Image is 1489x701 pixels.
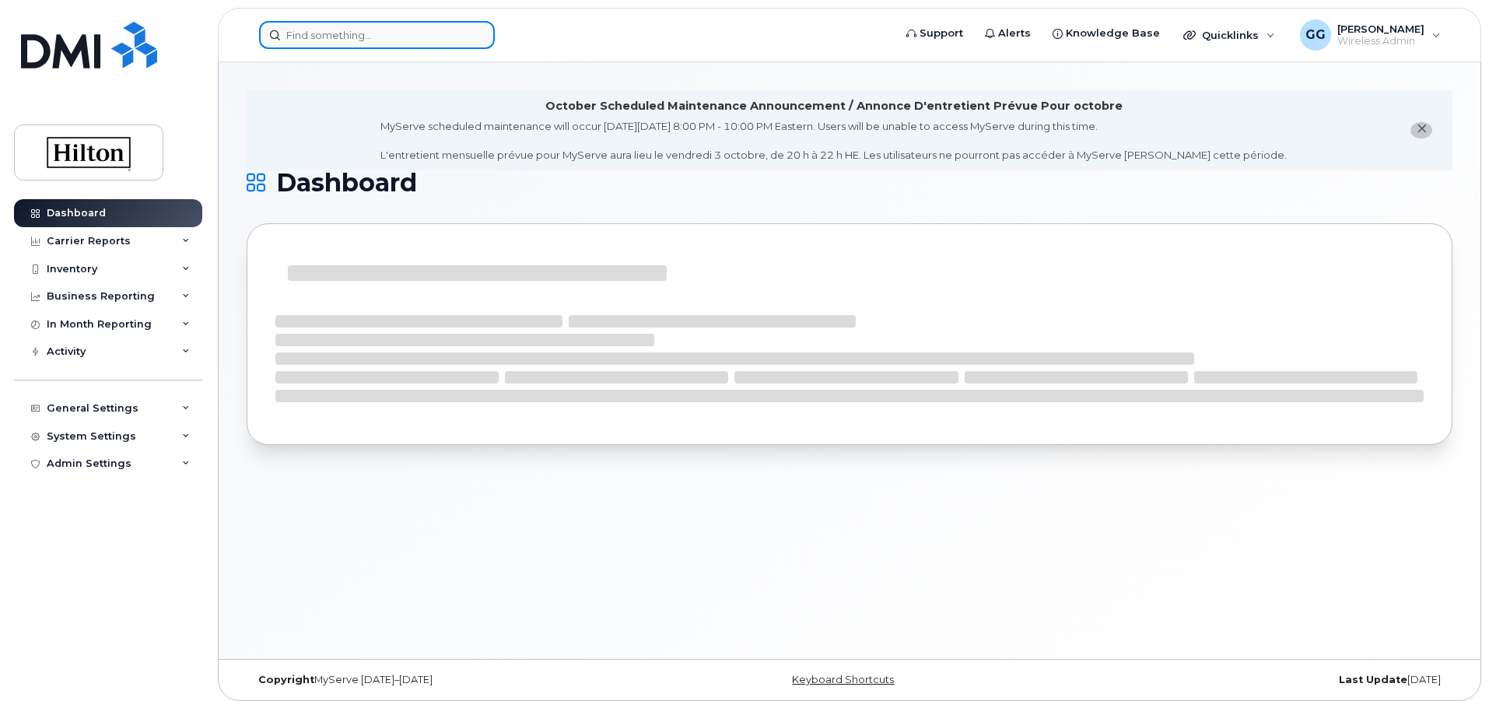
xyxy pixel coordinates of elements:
strong: Copyright [258,674,314,685]
div: MyServe [DATE]–[DATE] [247,674,649,686]
div: MyServe scheduled maintenance will occur [DATE][DATE] 8:00 PM - 10:00 PM Eastern. Users will be u... [380,119,1287,163]
div: October Scheduled Maintenance Announcement / Annonce D'entretient Prévue Pour octobre [545,98,1123,114]
div: [DATE] [1050,674,1452,686]
button: close notification [1410,122,1432,138]
iframe: Messenger Launcher [1421,633,1477,689]
a: Keyboard Shortcuts [792,674,894,685]
strong: Last Update [1339,674,1407,685]
span: Dashboard [276,171,417,195]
